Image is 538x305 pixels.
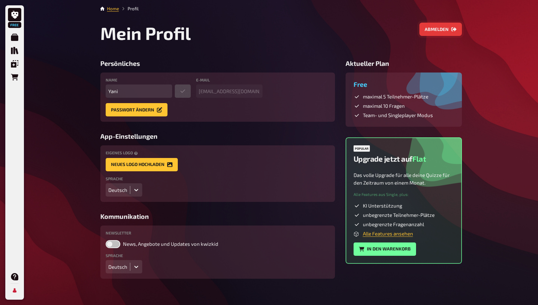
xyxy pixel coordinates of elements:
label: E-Mail [196,78,263,82]
h3: Aktueller Plan [346,60,462,67]
label: Newsletter [106,231,330,235]
span: unbegrenzte Teilnehmer-Plätze [363,212,435,219]
label: Sprache [106,253,330,257]
li: Home [107,5,119,12]
span: Flat [412,154,426,163]
label: News, Angebote und Updates von kwizkid [106,240,330,248]
h3: Free [354,80,454,88]
span: Team- und Singleplayer Modus [363,112,433,119]
button: Abmelden [419,23,462,36]
div: Deutsch [108,187,127,193]
span: maximal 10 Fragen [363,103,405,109]
div: Deutsch [108,264,127,270]
label: Eigenes Logo [106,151,330,155]
h3: App-Einstellungen [100,132,335,140]
a: Home [107,6,119,11]
small: Alle Features aus Single, plus : [354,192,408,197]
div: Popular [354,145,370,152]
label: Name [106,78,191,82]
span: KI Unterstützung [363,203,402,209]
h2: Upgrade jetzt auf [354,154,426,163]
button: Passwort ändern [106,103,167,116]
h1: Mein Profil [100,23,191,44]
button: In den Warenkorb [354,242,416,256]
p: Das volle Upgrade für alle deine Quizze für den Zeitraum von einem Monat. [354,171,454,186]
a: Alle Features ansehen [363,230,413,236]
h3: Persönliches [100,60,335,67]
span: Free [9,23,21,27]
label: Sprache [106,177,330,181]
span: unbegrenzte Fragenanzahl [363,221,424,228]
li: Profil [119,5,139,12]
h3: Kommunikation [100,213,335,220]
span: maximal 5 Teilnehmer-Plätze [363,93,428,100]
button: Neues Logo hochladen [106,158,178,171]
